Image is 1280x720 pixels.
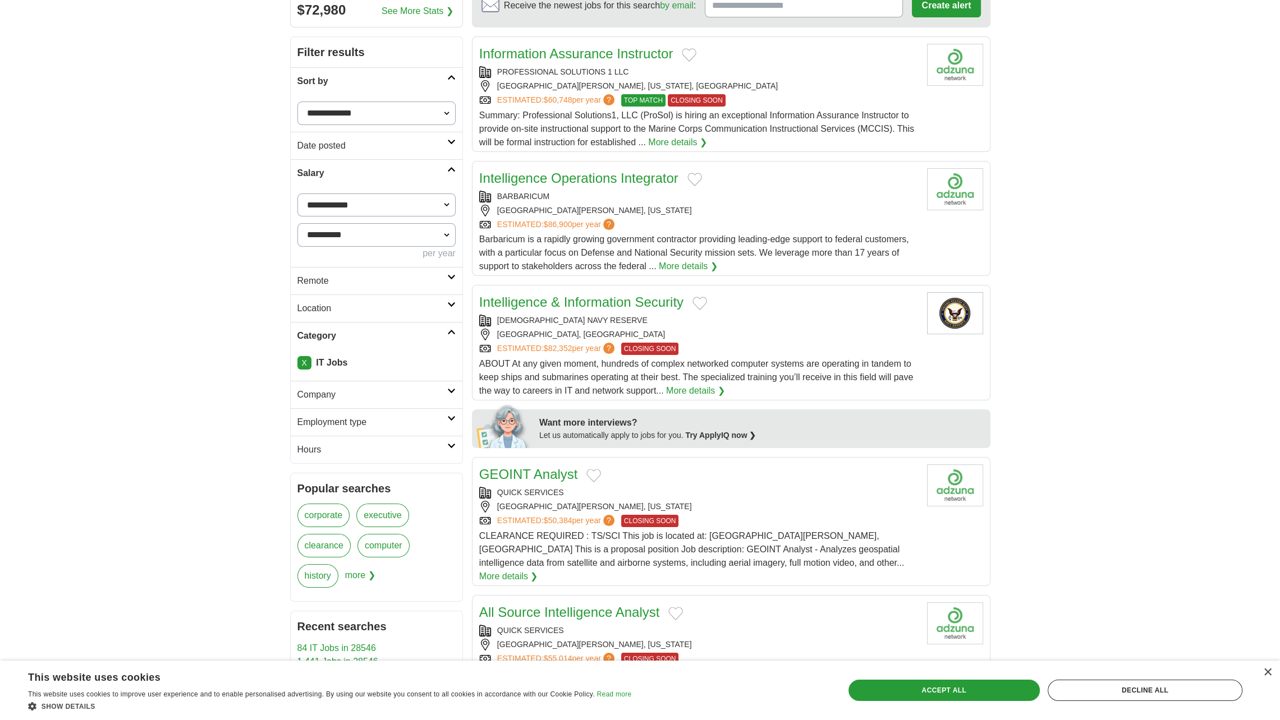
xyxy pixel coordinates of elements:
[291,294,462,322] a: Location
[603,219,614,230] span: ?
[479,191,918,202] div: BARBARICUM
[668,607,683,620] button: Add to favorite jobs
[544,654,572,663] span: $55,014
[668,94,726,107] span: CLOSING SOON
[479,531,904,567] span: CLEARANCE REQUIRED : TS/SCI This job is located at: [GEOGRAPHIC_DATA][PERSON_NAME], [GEOGRAPHIC_D...
[927,602,983,644] img: Company logo
[1263,668,1272,677] div: Close
[28,667,603,684] div: This website uses cookies
[297,504,350,527] a: corporate
[291,267,462,294] a: Remote
[687,173,702,186] button: Add to favorite jobs
[297,480,456,497] h2: Popular searches
[479,501,918,513] div: [GEOGRAPHIC_DATA][PERSON_NAME], [US_STATE]
[356,504,409,527] a: executive
[479,110,914,147] span: Summary: Professional Solutions1, LLC (ProSol) is hiring an exceptional Information Assurance Ins...
[479,570,538,583] a: More details ❯
[621,653,679,665] span: CLOSING SOON
[316,358,347,367] strong: IT Jobs
[297,75,447,88] h2: Sort by
[603,515,614,526] span: ?
[297,139,447,153] h2: Date posted
[497,515,617,527] a: ESTIMATED:$50,384per year?
[297,643,376,653] a: 84 IT Jobs in 28546
[479,639,918,650] div: [GEOGRAPHIC_DATA][PERSON_NAME], [US_STATE]
[297,302,447,315] h2: Location
[297,416,447,429] h2: Employment type
[382,4,453,18] a: See More Stats ❯
[621,94,666,107] span: TOP MATCH
[297,564,338,588] a: history
[291,37,462,67] h2: Filter results
[497,94,617,107] a: ESTIMATED:$60,748per year?
[291,67,462,95] a: Sort by
[297,274,447,288] h2: Remote
[297,329,447,343] h2: Category
[621,515,679,527] span: CLOSING SOON
[345,564,375,594] span: more ❯
[603,343,614,354] span: ?
[297,534,351,557] a: clearance
[479,205,918,216] div: [GEOGRAPHIC_DATA][PERSON_NAME], [US_STATE]
[682,48,696,62] button: Add to favorite jobs
[479,604,660,620] a: All Source Intelligence Analyst
[297,443,447,456] h2: Hours
[479,329,918,340] div: [GEOGRAPHIC_DATA], [GEOGRAPHIC_DATA]
[42,703,95,710] span: Show details
[927,168,983,210] img: Company logo
[648,136,707,149] a: More details ❯
[476,403,531,448] img: apply-iq-scientist.png
[297,388,447,401] h2: Company
[1048,680,1242,701] div: Decline all
[291,132,462,159] a: Date posted
[479,234,909,271] span: Barbaricum is a rapidly growing government contractor providing leading-edge support to federal c...
[297,657,378,666] a: 1,441 Jobs in 28546
[603,653,614,664] span: ?
[539,416,984,430] div: Want more interviews?
[927,44,983,86] img: Company logo
[686,431,756,440] a: Try ApplyIQ now ❯
[544,344,572,353] span: $82,352
[291,159,462,187] a: Salary
[479,487,918,499] div: QUICK SERVICES
[479,359,913,395] span: ABOUT At any given moment, hundreds of complex networked computer systems are operating in tandem...
[479,467,578,482] a: GEOINT Analyst
[479,66,918,78] div: PROFESSIONAL SOLUTIONS 1 LLC
[660,1,694,10] a: by email
[659,260,718,273] a: More details ❯
[544,220,572,229] span: $86,900
[544,95,572,104] span: $60,748
[603,94,614,105] span: ?
[621,343,679,355] span: CLOSING SOON
[479,80,918,92] div: [GEOGRAPHIC_DATA][PERSON_NAME], [US_STATE], [GEOGRAPHIC_DATA]
[297,356,311,370] a: X
[927,292,983,334] img: US Navy Reserve logo
[666,384,725,398] a: More details ❯
[297,167,447,180] h2: Salary
[927,464,983,506] img: Company logo
[291,436,462,463] a: Hours
[586,469,601,482] button: Add to favorite jobs
[291,322,462,349] a: Category
[497,653,617,665] a: ESTIMATED:$55,014per year?
[597,690,631,698] a: Read more, opens a new window
[479,170,678,186] a: Intelligence Operations Integrator
[291,381,462,408] a: Company
[357,534,410,557] a: computer
[291,408,462,436] a: Employment type
[479,46,673,61] a: Information Assurance Instructor
[479,625,918,636] div: QUICK SERVICES
[692,297,707,310] button: Add to favorite jobs
[297,247,456,260] div: per year
[544,516,572,525] span: $50,384
[539,430,984,441] div: Let us automatically apply to jobs for you.
[497,219,617,230] a: ESTIMATED:$86,900per year?
[497,316,648,325] a: [DEMOGRAPHIC_DATA] NAVY RESERVE
[28,690,595,698] span: This website uses cookies to improve user experience and to enable personalised advertising. By u...
[848,680,1040,701] div: Accept all
[497,343,617,355] a: ESTIMATED:$82,352per year?
[479,294,683,310] a: Intelligence & Information Security
[28,700,631,712] div: Show details
[297,618,456,635] h2: Recent searches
